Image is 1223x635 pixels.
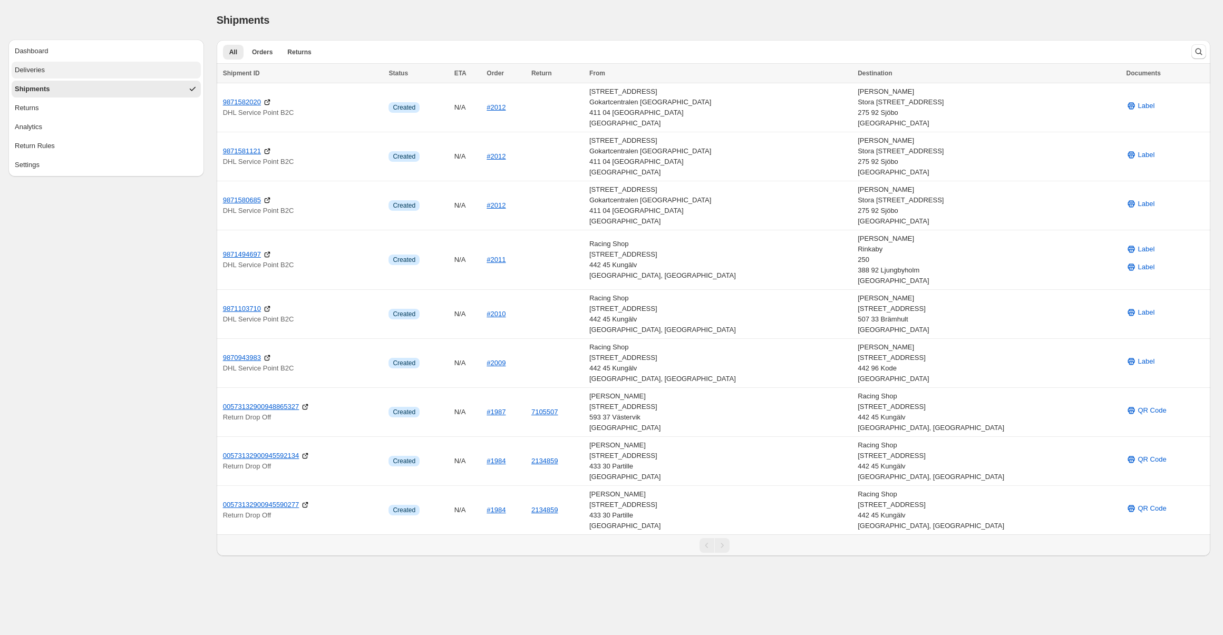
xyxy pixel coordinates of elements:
div: [PERSON_NAME] Rinkaby 250 388 92 Ljungbyholm [GEOGRAPHIC_DATA] [858,233,1120,286]
span: QR Code [1138,405,1166,416]
a: #1984 [487,506,506,514]
div: [PERSON_NAME] Stora [STREET_ADDRESS] 275 92 Sjöbo [GEOGRAPHIC_DATA] [858,86,1120,129]
button: Label [1120,97,1161,114]
a: #1984 [487,457,506,465]
div: [PERSON_NAME] [STREET_ADDRESS] 507 33 Brämhult [GEOGRAPHIC_DATA] [858,293,1120,335]
div: [STREET_ADDRESS] Gokartcentralen [GEOGRAPHIC_DATA] 411 04 [GEOGRAPHIC_DATA] [GEOGRAPHIC_DATA] [589,86,851,129]
div: Analytics [15,122,42,132]
span: Label [1138,244,1154,255]
button: Label [1120,146,1161,163]
span: Return [531,70,552,77]
p: DHL Service Point B2C [223,260,383,270]
button: Label [1120,196,1161,212]
button: Shipments [12,81,201,97]
a: #1987 [487,408,506,416]
span: Label [1138,150,1154,160]
span: Created [393,256,415,264]
span: Created [393,506,415,514]
a: #2009 [487,359,506,367]
span: ETA [454,70,467,77]
div: Deliveries [15,65,45,75]
div: Racing Shop [STREET_ADDRESS] 442 45 Kungälv [GEOGRAPHIC_DATA], [GEOGRAPHIC_DATA] [589,293,851,335]
div: Racing Shop [STREET_ADDRESS] 442 45 Kungälv [GEOGRAPHIC_DATA], [GEOGRAPHIC_DATA] [858,391,1120,433]
div: Racing Shop [STREET_ADDRESS] 442 45 Kungälv [GEOGRAPHIC_DATA], [GEOGRAPHIC_DATA] [589,342,851,384]
span: Label [1138,101,1154,111]
span: QR Code [1138,503,1166,514]
a: #2012 [487,103,506,111]
div: [PERSON_NAME] [STREET_ADDRESS] 442 96 Kode [GEOGRAPHIC_DATA] [858,342,1120,384]
a: #2012 [487,152,506,160]
p: Return Drop Off [223,412,383,423]
td: N/A [451,486,484,535]
div: Returns [15,103,39,113]
span: Order [487,70,504,77]
span: Documents [1126,70,1160,77]
a: #2011 [487,256,506,263]
div: [STREET_ADDRESS] Gokartcentralen [GEOGRAPHIC_DATA] 411 04 [GEOGRAPHIC_DATA] [GEOGRAPHIC_DATA] [589,184,851,227]
p: DHL Service Point B2C [223,157,383,167]
div: [PERSON_NAME] Stora [STREET_ADDRESS] 275 92 Sjöbo [GEOGRAPHIC_DATA] [858,184,1120,227]
button: QR Code [1120,402,1172,419]
a: 00573132900945590277 [223,500,299,510]
p: Return Drop Off [223,510,383,521]
td: N/A [451,290,484,339]
button: Return Rules [12,138,201,154]
button: Dashboard [12,43,201,60]
div: Racing Shop [STREET_ADDRESS] 442 45 Kungälv [GEOGRAPHIC_DATA], [GEOGRAPHIC_DATA] [858,440,1120,482]
p: DHL Service Point B2C [223,314,383,325]
span: Orders [252,48,273,56]
span: Created [393,310,415,318]
a: #2010 [487,310,506,318]
button: Settings [12,157,201,173]
button: 7105507 [531,408,558,416]
td: N/A [451,230,484,290]
span: All [229,48,237,56]
a: 00573132900948865327 [223,402,299,412]
div: Shipments [15,84,50,94]
span: Returns [287,48,311,56]
a: 00573132900945592134 [223,451,299,461]
button: 2134859 [531,457,558,465]
td: N/A [451,388,484,437]
span: Label [1138,262,1154,272]
a: 9871580685 [223,195,261,206]
a: 9871103710 [223,304,261,314]
a: 9871581121 [223,146,261,157]
a: 9871582020 [223,97,261,108]
a: 9871494697 [223,249,261,260]
span: Created [393,201,415,210]
span: Created [393,408,415,416]
span: Created [393,457,415,465]
div: Return Rules [15,141,55,151]
span: Shipment ID [223,70,260,77]
div: Settings [15,160,40,170]
span: Label [1138,307,1154,318]
button: Label [1120,241,1161,258]
div: Dashboard [15,46,48,56]
span: Shipments [217,14,269,26]
td: N/A [451,437,484,486]
button: Label [1120,259,1161,276]
span: From [589,70,605,77]
a: 9870943983 [223,353,261,363]
button: Label [1120,353,1161,370]
button: QR Code [1120,451,1172,468]
button: Search and filter results [1191,44,1206,59]
td: N/A [451,181,484,230]
td: N/A [451,339,484,388]
p: Return Drop Off [223,461,383,472]
div: Racing Shop [STREET_ADDRESS] 442 45 Kungälv [GEOGRAPHIC_DATA], [GEOGRAPHIC_DATA] [858,489,1120,531]
a: #2012 [487,201,506,209]
button: Label [1120,304,1161,321]
button: QR Code [1120,500,1172,517]
button: Analytics [12,119,201,135]
div: [PERSON_NAME] [STREET_ADDRESS] 593 37 Västervik [GEOGRAPHIC_DATA] [589,391,851,433]
button: Returns [12,100,201,116]
nav: Pagination [217,534,1210,556]
div: Racing Shop [STREET_ADDRESS] 442 45 Kungälv [GEOGRAPHIC_DATA], [GEOGRAPHIC_DATA] [589,239,851,281]
td: N/A [451,83,484,132]
span: Created [393,103,415,112]
span: Created [393,152,415,161]
div: [PERSON_NAME] [STREET_ADDRESS] 433 30 Partille [GEOGRAPHIC_DATA] [589,440,851,482]
button: Deliveries [12,62,201,79]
